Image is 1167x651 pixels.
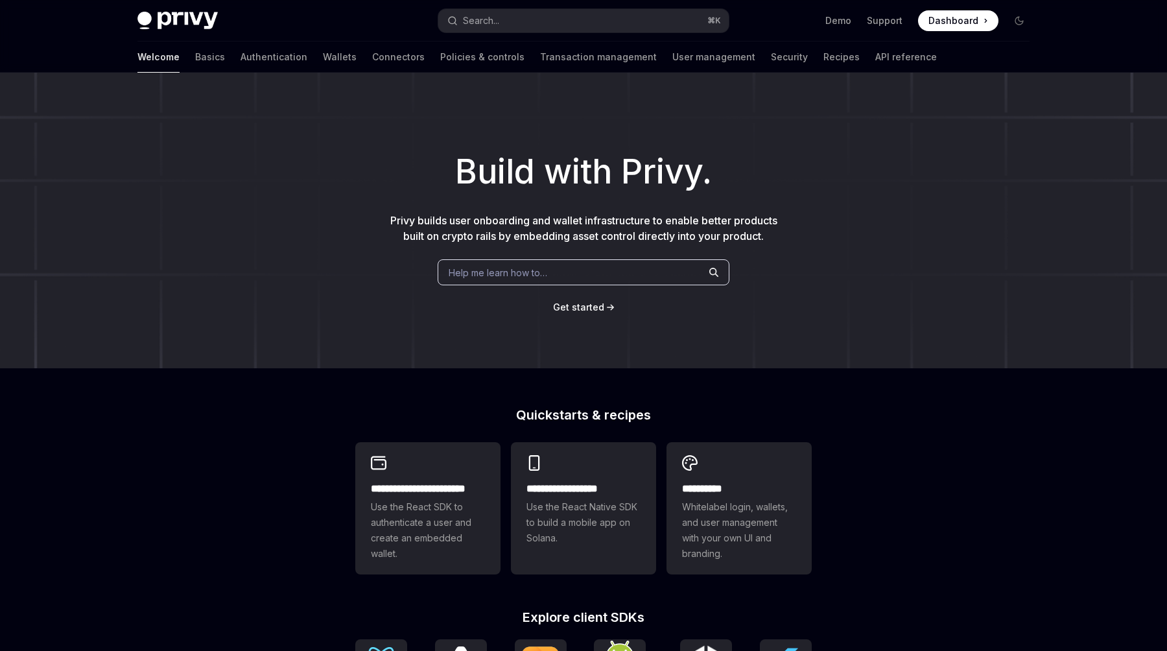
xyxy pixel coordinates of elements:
span: Help me learn how to… [449,266,547,279]
span: Use the React Native SDK to build a mobile app on Solana. [526,499,641,546]
a: Authentication [241,41,307,73]
a: Support [867,14,902,27]
a: Wallets [323,41,357,73]
span: Use the React SDK to authenticate a user and create an embedded wallet. [371,499,485,562]
span: ⌘ K [707,16,721,26]
a: Connectors [372,41,425,73]
span: Dashboard [928,14,978,27]
a: Policies & controls [440,41,525,73]
a: **** **** **** ***Use the React Native SDK to build a mobile app on Solana. [511,442,656,574]
img: dark logo [137,12,218,30]
div: Search... [463,13,499,29]
span: Privy builds user onboarding and wallet infrastructure to enable better products built on crypto ... [390,214,777,243]
a: Get started [553,301,604,314]
a: Dashboard [918,10,998,31]
span: Get started [553,302,604,313]
a: Demo [825,14,851,27]
a: User management [672,41,755,73]
button: Toggle dark mode [1009,10,1030,31]
span: Whitelabel login, wallets, and user management with your own UI and branding. [682,499,796,562]
a: Basics [195,41,225,73]
a: **** *****Whitelabel login, wallets, and user management with your own UI and branding. [666,442,812,574]
a: Recipes [823,41,860,73]
a: Security [771,41,808,73]
a: Welcome [137,41,180,73]
button: Open search [438,9,729,32]
h2: Explore client SDKs [355,611,812,624]
h1: Build with Privy. [21,147,1146,197]
a: Transaction management [540,41,657,73]
h2: Quickstarts & recipes [355,408,812,421]
a: API reference [875,41,937,73]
